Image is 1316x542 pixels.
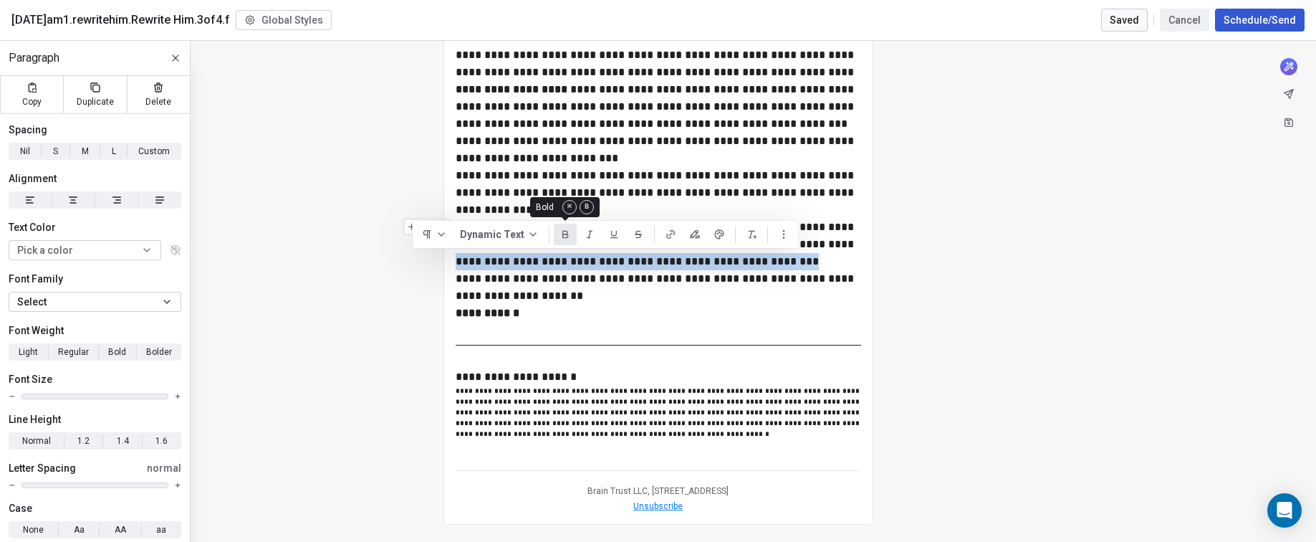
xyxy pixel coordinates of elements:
[9,372,52,386] span: Font Size
[9,123,47,137] span: Spacing
[19,346,38,358] span: Light
[82,145,89,158] span: M
[53,145,58,158] span: S
[112,145,116,158] span: L
[58,346,89,358] span: Regular
[9,501,32,515] span: Case
[1215,9,1305,32] button: Schedule/Send
[9,272,63,286] span: Font Family
[146,346,172,358] span: Bolder
[23,523,44,536] span: None
[9,240,161,260] button: Pick a color
[454,224,544,245] button: Dynamic Text
[1160,9,1209,32] button: Cancel
[22,434,51,447] span: Normal
[580,200,594,214] kbd: B
[22,96,42,108] span: Copy
[1101,9,1148,32] button: Saved
[1267,493,1302,528] div: Open Intercom Messenger
[74,523,85,536] span: Aa
[117,434,129,447] span: 1.4
[9,49,59,67] span: Paragraph
[236,10,332,30] button: Global Styles
[156,523,166,536] span: aa
[147,461,181,475] span: normal
[155,434,168,447] span: 1.6
[20,145,30,158] span: Nil
[562,200,577,214] kbd: ⌘
[77,434,90,447] span: 1.2
[9,412,61,427] span: Line Height
[108,346,126,358] span: Bold
[17,295,47,309] span: Select
[9,171,57,186] span: Alignment
[536,201,554,213] span: Bold
[9,323,64,338] span: Font Weight
[77,96,114,108] span: Duplicate
[115,523,126,536] span: AA
[138,145,170,158] span: Custom
[9,461,76,475] span: Letter Spacing
[9,220,56,234] span: Text Color
[145,96,171,108] span: Delete
[11,11,230,29] span: [DATE]am1.rewritehim.Rewrite Him.3of4.f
